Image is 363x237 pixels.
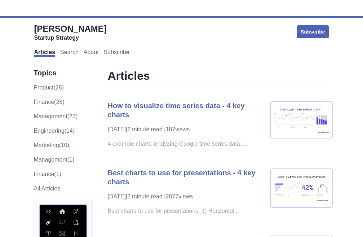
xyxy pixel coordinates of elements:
[107,192,263,201] p: [DATE] | 2 minute read
[107,102,244,119] a: How to visualize time series data - 4 key charts
[270,101,333,139] img: time-series
[34,49,55,57] a: Articles
[107,140,263,148] p: 4 example charts analyzing Google time series data:...
[34,128,75,134] a: engineering(14)
[107,207,263,215] p: Best charts to use for presentations: 1) Horizontal...
[107,69,329,87] h1: Articles
[107,125,263,134] p: [DATE] | 2 minute read
[34,24,106,34] span: [PERSON_NAME]
[34,99,64,105] a: finance(28)
[34,157,74,163] a: Management(1)
[34,185,60,192] a: All Articles
[34,34,106,41] div: Startup Strategy
[104,49,129,57] a: Subscribe
[84,49,99,57] a: About
[296,25,329,39] a: Subscribe
[34,23,106,41] a: [PERSON_NAME]Startup Strategy
[34,69,92,78] h3: Topics
[270,168,333,208] img: best chart presentaion
[34,142,69,148] a: marketing(10)
[164,193,193,199] span: | 2877 views
[34,113,78,119] a: management(23)
[107,169,255,186] a: Best charts to use for presentations - 4 key charts
[34,84,64,91] a: product(28)
[60,49,79,57] a: Search
[34,171,61,177] a: Finance(1)
[164,126,190,132] span: | 187 views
